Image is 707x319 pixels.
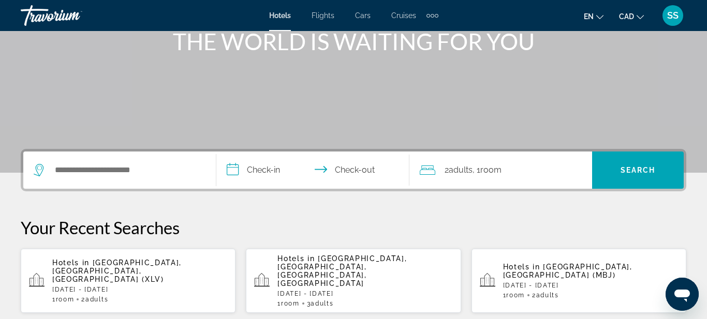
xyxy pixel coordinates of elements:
button: Check in and out dates [216,151,409,189]
span: Room [56,296,75,303]
span: SS [667,10,679,21]
span: 2 [445,163,473,177]
span: Room [506,292,525,299]
span: Hotels in [277,254,315,263]
button: Search [592,151,684,189]
a: Flights [312,11,334,20]
span: 1 [503,292,525,299]
span: Adults [311,300,333,307]
span: 2 [532,292,559,299]
a: Cruises [391,11,416,20]
span: Hotels in [503,263,540,271]
a: Hotels [269,11,291,20]
span: 2 [81,296,108,303]
p: [DATE] - [DATE] [277,290,452,297]
span: Hotels in [52,259,90,267]
span: 3 [307,300,334,307]
h1: THE WORLD IS WAITING FOR YOU [159,28,548,55]
p: [DATE] - [DATE] [52,286,227,293]
button: Change language [584,9,603,24]
span: , 1 [473,163,502,177]
span: [GEOGRAPHIC_DATA], [GEOGRAPHIC_DATA] (MBJ) [503,263,632,279]
button: Hotels in [GEOGRAPHIC_DATA], [GEOGRAPHIC_DATA] (MBJ)[DATE] - [DATE]1Room2Adults [472,248,686,313]
p: [DATE] - [DATE] [503,282,678,289]
button: Hotels in [GEOGRAPHIC_DATA], [GEOGRAPHIC_DATA], [GEOGRAPHIC_DATA], [GEOGRAPHIC_DATA][DATE] - [DAT... [246,248,461,313]
span: CAD [619,12,634,21]
iframe: Button to launch messaging window [666,278,699,311]
span: Room [480,165,502,175]
span: Adults [536,292,559,299]
span: 1 [277,300,299,307]
span: 1 [52,296,74,303]
span: [GEOGRAPHIC_DATA], [GEOGRAPHIC_DATA], [GEOGRAPHIC_DATA], [GEOGRAPHIC_DATA] [277,254,407,287]
button: Change currency [619,9,644,24]
p: Your Recent Searches [21,217,686,238]
a: Cars [355,11,371,20]
span: Room [281,300,300,307]
button: Hotels in [GEOGRAPHIC_DATA], [GEOGRAPHIC_DATA], [GEOGRAPHIC_DATA] (XLV)[DATE] - [DATE]1Room2Adults [21,248,235,313]
button: Extra navigation items [426,7,438,24]
span: Adults [85,296,108,303]
a: Travorium [21,2,124,29]
span: en [584,12,594,21]
button: Travelers: 2 adults, 0 children [409,151,592,189]
button: User Menu [659,5,686,26]
span: [GEOGRAPHIC_DATA], [GEOGRAPHIC_DATA], [GEOGRAPHIC_DATA] (XLV) [52,259,182,283]
span: Search [621,166,656,174]
div: Search widget [23,151,684,189]
span: Adults [449,165,473,175]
